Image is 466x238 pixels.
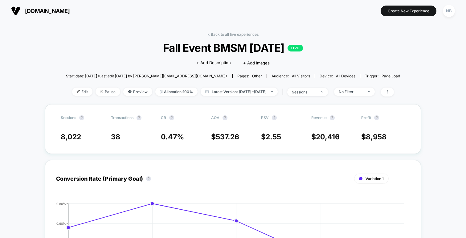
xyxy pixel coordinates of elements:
img: end [100,90,103,93]
tspan: 0.60% [56,221,66,225]
img: end [321,91,323,92]
span: $ [261,133,281,141]
img: calendar [205,90,209,93]
img: end [271,91,273,92]
img: rebalance [160,90,162,93]
span: 38 [111,133,120,141]
img: Visually logo [11,6,20,15]
span: 20,416 [316,133,340,141]
tspan: 0.80% [56,202,66,205]
span: $ [211,133,239,141]
button: ? [169,115,174,120]
div: Trigger: [365,74,400,78]
span: $ [361,133,386,141]
span: Preview [123,88,152,96]
span: Latest Version: [DATE] - [DATE] [201,88,278,96]
span: 8,022 [61,133,81,141]
span: Variation 1 [366,176,384,181]
span: Revenue [311,115,327,120]
span: Page Load [382,74,400,78]
span: PSV [261,115,269,120]
span: Transactions [111,115,133,120]
img: end [368,91,370,92]
span: Allocation: 100% [155,88,198,96]
span: Sessions [61,115,76,120]
span: other [252,74,262,78]
span: [DOMAIN_NAME] [25,8,70,14]
span: Start date: [DATE] (Last edit [DATE] by [PERSON_NAME][EMAIL_ADDRESS][DOMAIN_NAME]) [66,74,227,78]
span: Edit [72,88,92,96]
span: Pause [96,88,120,96]
span: all devices [336,74,355,78]
div: Audience: [272,74,310,78]
button: ? [330,115,335,120]
span: | [281,88,287,96]
span: 8,958 [366,133,386,141]
span: Device: [315,74,360,78]
span: AOV [211,115,219,120]
div: NB [443,5,455,17]
button: ? [272,115,277,120]
div: Pages: [237,74,262,78]
span: $ [311,133,340,141]
span: 537.26 [216,133,239,141]
span: 2.55 [266,133,281,141]
button: ? [146,176,151,181]
button: ? [79,115,84,120]
button: NB [441,5,457,17]
span: 0.47 % [161,133,184,141]
p: LIVE [288,45,303,51]
span: All Visitors [292,74,310,78]
button: [DOMAIN_NAME] [9,6,72,16]
button: ? [374,115,379,120]
span: + Add Images [243,60,270,65]
button: Create New Experience [381,6,436,16]
span: CR [161,115,166,120]
button: ? [137,115,141,120]
span: Profit [361,115,371,120]
a: < Back to all live experiences [207,32,259,37]
span: + Add Description [196,60,231,66]
img: edit [77,90,80,93]
span: Fall Event BMSM [DATE] [83,41,383,54]
div: sessions [292,90,317,94]
div: No Filter [339,89,363,94]
button: ? [223,115,227,120]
